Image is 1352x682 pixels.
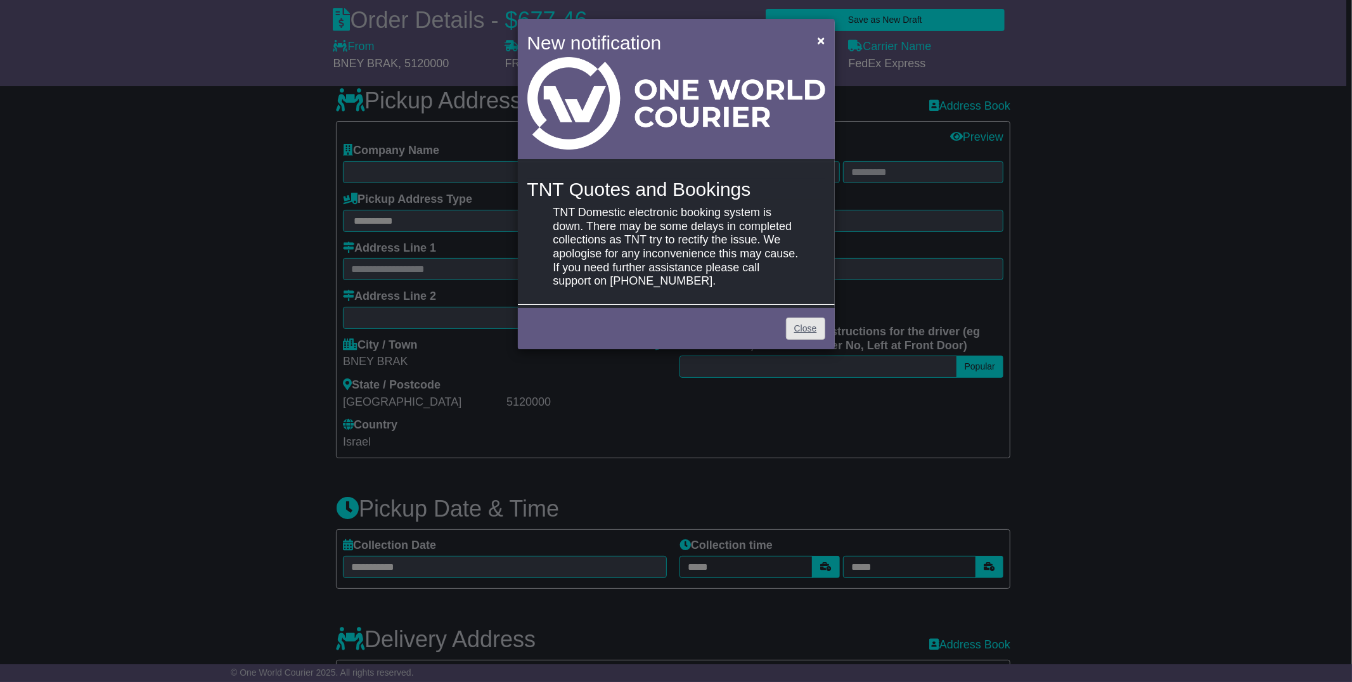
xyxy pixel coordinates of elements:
a: Close [786,318,825,340]
h4: TNT Quotes and Bookings [527,179,825,200]
p: TNT Domestic electronic booking system is down. There may be some delays in completed collections... [553,206,799,288]
button: Close [811,27,831,53]
span: × [817,33,825,48]
h4: New notification [527,29,799,57]
img: Light [527,57,825,150]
